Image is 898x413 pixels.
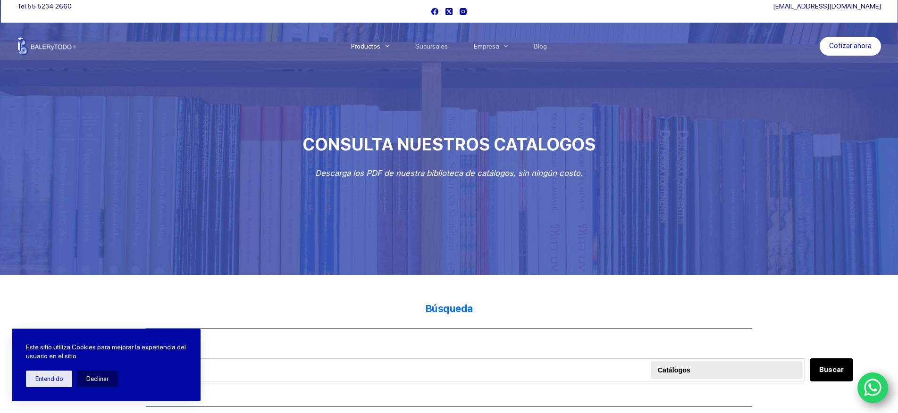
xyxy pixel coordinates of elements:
input: Search files... [45,358,805,381]
a: [EMAIL_ADDRESS][DOMAIN_NAME] [773,2,881,10]
button: Entendido [26,371,72,387]
em: Descarga los PDF de nuestra biblioteca de catálogos, sin ningún costo. [315,168,583,178]
a: Facebook [431,8,438,15]
a: WhatsApp [857,372,889,404]
a: Cotizar ahora [820,37,881,56]
a: 55 5234 2660 [27,2,72,10]
span: Tel. [17,2,72,10]
a: X (Twitter) [445,8,453,15]
strong: Búsqueda [425,303,473,314]
a: Instagram [460,8,467,15]
button: Declinar [77,371,118,387]
nav: Menu Principal [338,23,560,70]
span: CONSULTA NUESTROS CATALOGOS [302,134,596,155]
img: Balerytodo [17,37,76,55]
button: Buscar [810,358,853,381]
p: Este sitio utiliza Cookies para mejorar la experiencia del usuario en el sitio. [26,343,186,361]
